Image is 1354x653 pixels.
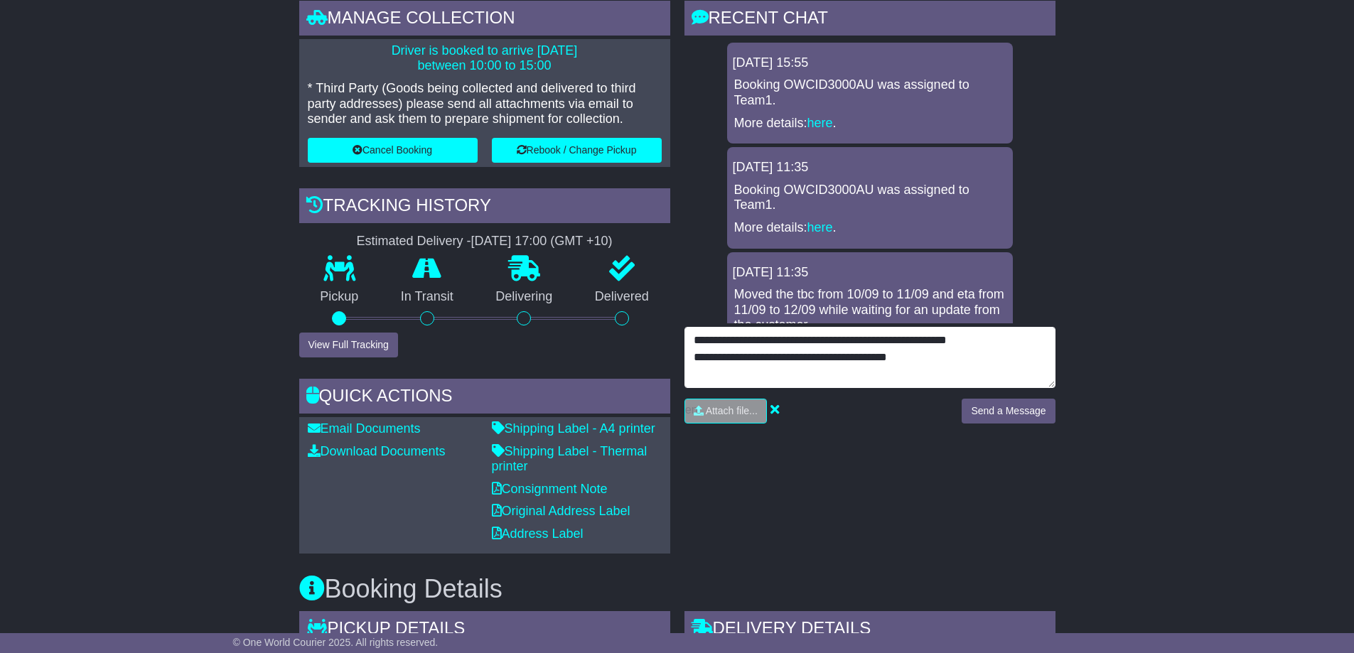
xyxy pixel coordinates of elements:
p: More details: . [734,220,1006,236]
button: Send a Message [962,399,1055,423]
div: [DATE] 17:00 (GMT +10) [471,234,613,249]
div: [DATE] 11:35 [733,265,1007,281]
div: Pickup Details [299,611,670,649]
p: Delivering [475,289,574,305]
div: [DATE] 11:35 [733,160,1007,176]
h3: Booking Details [299,575,1055,603]
button: View Full Tracking [299,333,398,357]
div: Estimated Delivery - [299,234,670,249]
a: Address Label [492,527,584,541]
p: * Third Party (Goods being collected and delivered to third party addresses) please send all atta... [308,81,662,127]
a: Original Address Label [492,504,630,518]
div: Manage collection [299,1,670,39]
button: Rebook / Change Pickup [492,138,662,163]
button: Cancel Booking [308,138,478,163]
a: Shipping Label - A4 printer [492,421,655,436]
p: Booking OWCID3000AU was assigned to Team1. [734,77,1006,108]
div: RECENT CHAT [684,1,1055,39]
p: Delivered [574,289,670,305]
div: Quick Actions [299,379,670,417]
div: Delivery Details [684,611,1055,649]
p: More details: . [734,116,1006,131]
p: Pickup [299,289,380,305]
p: Moved the tbc from 10/09 to 11/09 and eta from 11/09 to 12/09 while waiting for an update from th... [734,287,1006,364]
a: Download Documents [308,444,446,458]
p: Driver is booked to arrive [DATE] between 10:00 to 15:00 [308,43,662,74]
p: In Transit [380,289,475,305]
a: Shipping Label - Thermal printer [492,444,648,474]
a: here [807,116,833,130]
a: Email Documents [308,421,421,436]
span: © One World Courier 2025. All rights reserved. [233,637,439,648]
p: Booking OWCID3000AU was assigned to Team1. [734,183,1006,213]
a: Consignment Note [492,482,608,496]
div: [DATE] 15:55 [733,55,1007,71]
div: Tracking history [299,188,670,227]
a: here [807,220,833,234]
